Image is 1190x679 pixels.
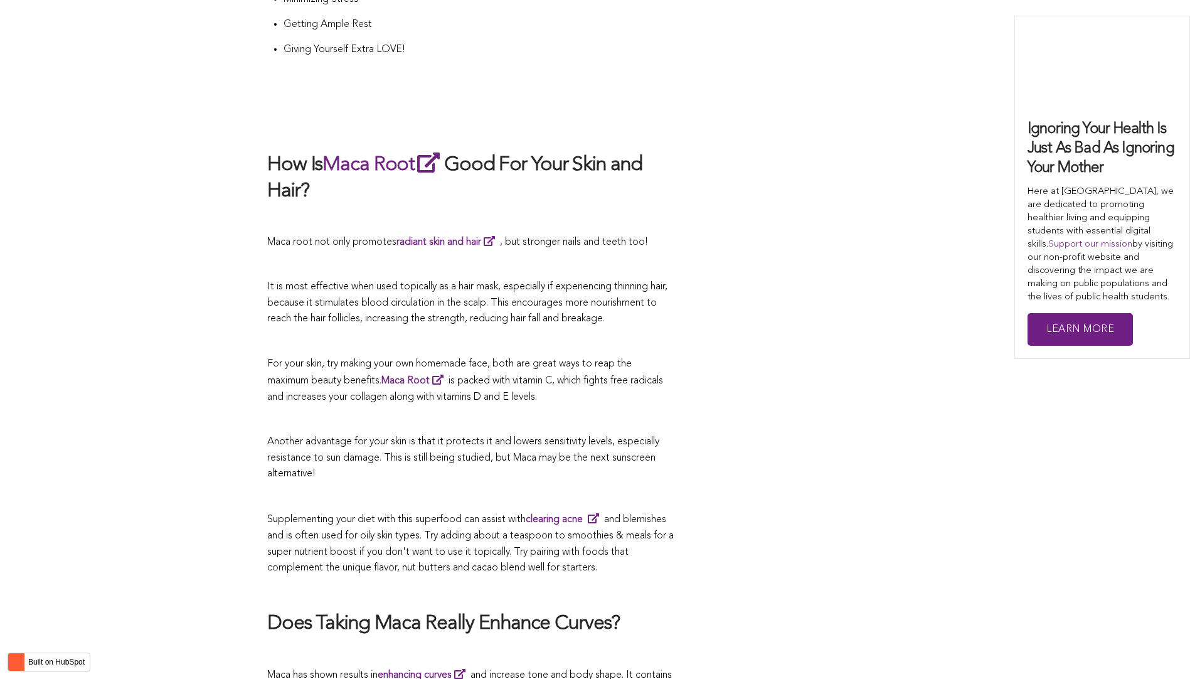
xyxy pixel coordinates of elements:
[267,237,648,247] span: Maca root not only promotes , but stronger nails and teeth too!
[526,515,604,525] a: clearing acne
[1028,313,1133,346] a: Learn More
[8,653,90,671] button: Built on HubSpot
[396,237,500,247] a: radiant skin and hair
[284,42,675,58] p: Giving Yourself Extra LOVE!
[267,150,675,205] h2: How Is Good For Your Skin and Hair?
[8,655,23,670] img: HubSpot sprocket logo
[23,654,90,670] label: Built on HubSpot
[381,376,449,386] a: Maca Root
[381,376,430,386] span: Maca Root
[267,437,659,479] span: Another advantage for your skin is that it protects it and lowers sensitivity levels, especially ...
[267,515,674,573] span: Supplementing your diet with this superfood can assist with and blemishes and is often used for o...
[267,282,667,324] span: It is most effective when used topically as a hair mask, especially if experiencing thinning hair...
[267,359,632,387] span: For your skin, try making your own homemade face, both are great ways to reap the maximum beauty ...
[284,17,675,33] p: Getting Ample Rest
[267,376,663,402] span: is packed with vitamin C, which fights free radicals and increases your collagen along with vitam...
[322,155,444,175] a: Maca Root
[1127,619,1190,679] iframe: Chat Widget
[526,515,583,525] strong: clearing acne
[267,611,675,638] h2: Does Taking Maca Really Enhance Curves?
